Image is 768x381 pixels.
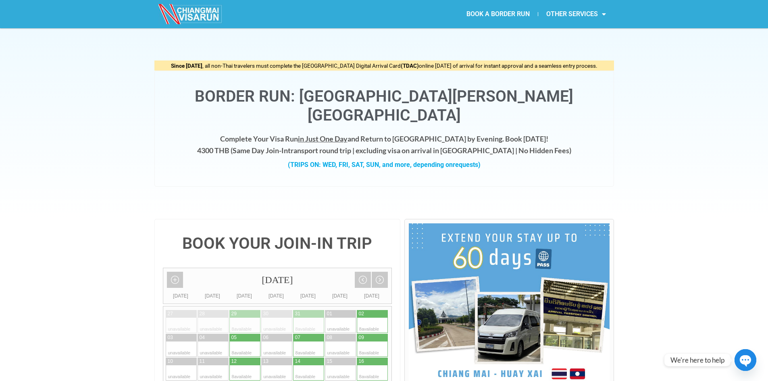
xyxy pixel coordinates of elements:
nav: Menu [384,5,614,23]
h4: Complete Your Visa Run and Return to [GEOGRAPHIC_DATA] by Evening. Book [DATE]! 4300 THB ( transp... [163,133,606,156]
div: [DATE] [197,292,229,300]
a: OTHER SERVICES [538,5,614,23]
div: [DATE] [292,292,324,300]
div: 05 [231,334,237,341]
strong: (TRIPS ON: WED, FRI, SAT, SUN, and more, depending on [288,161,481,169]
div: [DATE] [324,292,356,300]
div: 31 [295,310,300,317]
strong: Since [DATE] [171,62,202,69]
a: BOOK A BORDER RUN [458,5,538,23]
div: [DATE] [356,292,388,300]
h4: BOOK YOUR JOIN-IN TRIP [163,235,392,252]
span: , all non-Thai travelers must complete the [GEOGRAPHIC_DATA] Digital Arrival Card online [DATE] o... [171,62,597,69]
strong: Same Day Join-In [233,146,288,155]
div: 06 [263,334,268,341]
div: 11 [200,358,205,365]
div: 10 [168,358,173,365]
div: [DATE] [260,292,292,300]
div: 07 [295,334,300,341]
div: [DATE] [165,292,197,300]
div: 30 [263,310,268,317]
span: in Just One Day [298,134,348,143]
div: 09 [359,334,364,341]
div: [DATE] [163,268,392,292]
div: 01 [327,310,332,317]
div: 16 [359,358,364,365]
span: requests) [453,161,481,169]
h1: Border Run: [GEOGRAPHIC_DATA][PERSON_NAME][GEOGRAPHIC_DATA] [163,87,606,125]
div: [DATE] [229,292,260,300]
div: 15 [327,358,332,365]
div: 14 [295,358,300,365]
strong: (TDAC) [401,62,419,69]
div: 28 [200,310,205,317]
div: 12 [231,358,237,365]
div: 29 [231,310,237,317]
div: 03 [168,334,173,341]
div: 02 [359,310,364,317]
div: 13 [263,358,268,365]
div: 27 [168,310,173,317]
div: 04 [200,334,205,341]
div: 08 [327,334,332,341]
